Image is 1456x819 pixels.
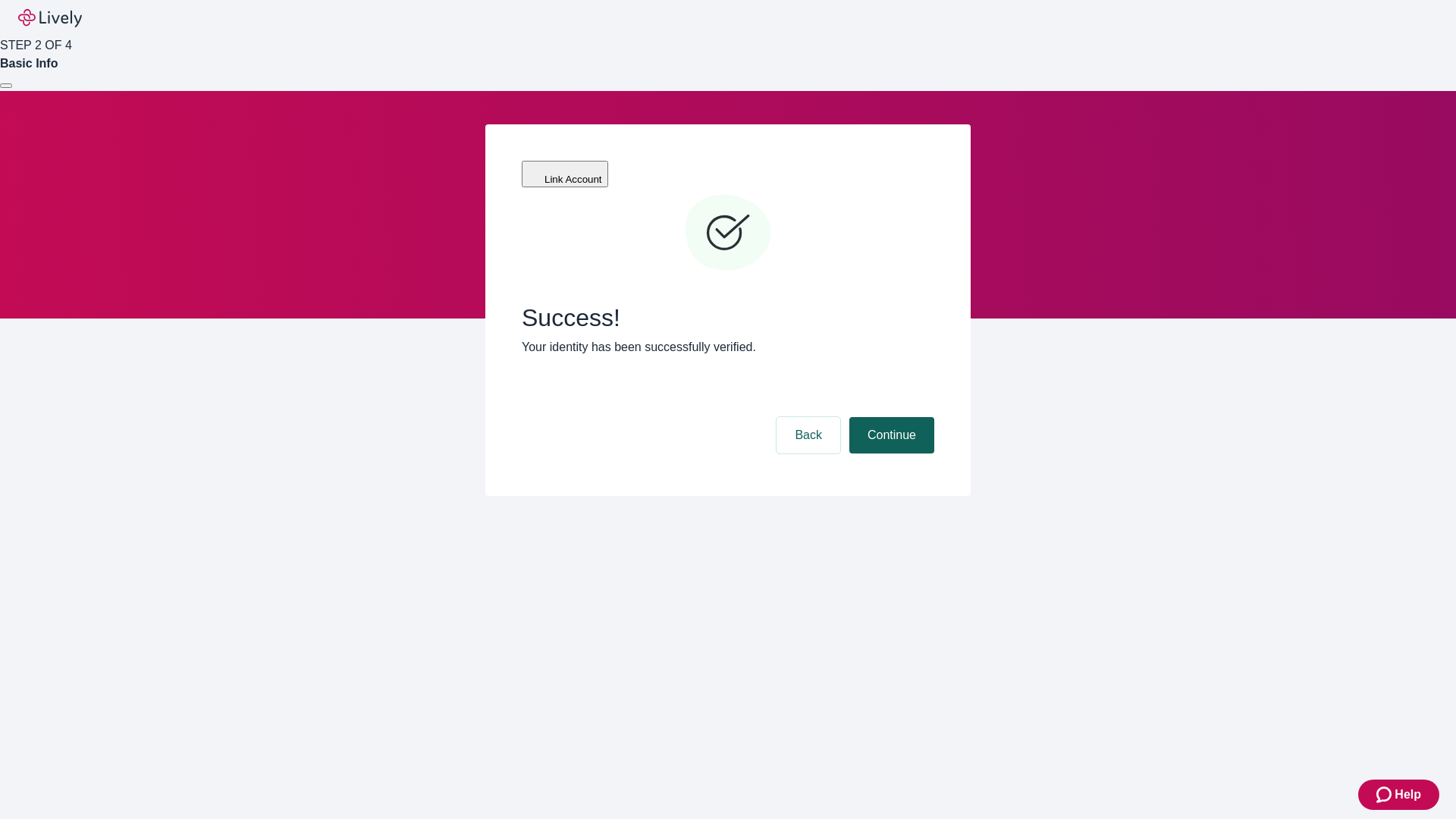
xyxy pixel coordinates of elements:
button: Link Account [522,161,608,187]
button: Continue [849,417,934,453]
p: Your identity has been successfully verified. [522,338,934,356]
span: Help [1395,786,1421,804]
svg: Checkmark icon [682,188,773,279]
img: Lively [18,9,82,27]
svg: Zendesk support icon [1376,786,1395,804]
button: Zendesk support iconHelp [1358,780,1439,810]
button: Back [777,417,840,453]
span: Success! [522,303,934,332]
